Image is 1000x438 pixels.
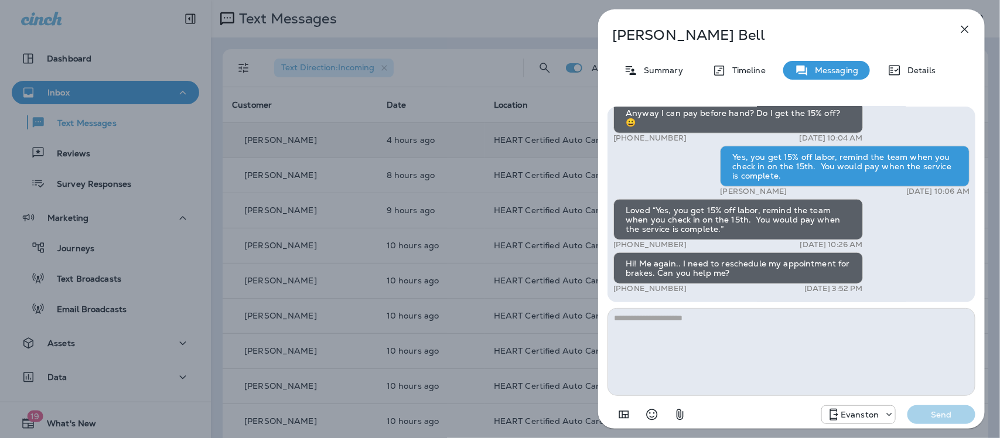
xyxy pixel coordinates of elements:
p: [PERSON_NAME] [720,187,787,196]
p: [PHONE_NUMBER] [613,240,687,249]
p: Summary [638,66,683,75]
div: Loved “Yes, you get 15% off labor, remind the team when you check in on the 15th. You would pay w... [613,199,863,240]
p: Evanston [841,410,879,419]
button: Select an emoji [640,403,664,426]
p: Messaging [809,66,858,75]
p: [DATE] 10:04 AM [799,134,862,143]
p: [DATE] 3:52 PM [804,284,863,293]
p: Timeline [726,66,766,75]
button: Add in a premade template [612,403,636,426]
p: Details [902,66,936,75]
div: Hi! Me again.. I need to reschedule my appointment for brakes. Can you help me? [613,252,863,284]
p: [PERSON_NAME] Bell [612,27,932,43]
div: +1 (847) 892-1225 [822,408,895,422]
div: Anyway I can pay before hand? Do I get the 15% off? 😀 [613,102,863,134]
p: [PHONE_NUMBER] [613,284,687,293]
p: [PHONE_NUMBER] [613,134,687,143]
div: Yes, you get 15% off labor, remind the team when you check in on the 15th. You would pay when the... [720,146,970,187]
p: [DATE] 10:26 AM [800,240,862,249]
p: [DATE] 10:06 AM [906,187,970,196]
